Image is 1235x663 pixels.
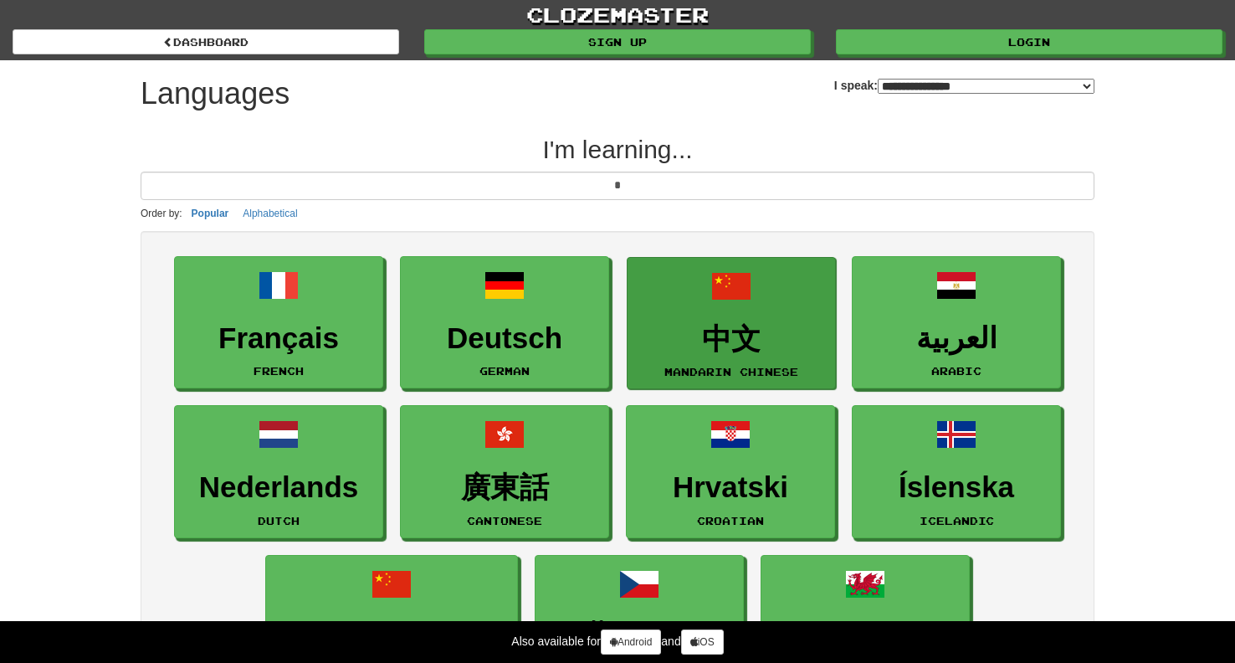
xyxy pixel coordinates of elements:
h3: العربية [861,322,1052,355]
h3: 中文 [636,323,827,356]
a: FrançaisFrench [174,256,383,389]
button: Alphabetical [238,204,302,223]
a: iOS [681,630,724,655]
small: Croatian [697,515,764,527]
a: ÍslenskaIcelandic [852,405,1061,538]
a: Sign up [424,29,811,54]
small: Dutch [258,515,300,527]
small: German [479,365,530,377]
small: French [254,365,304,377]
h3: Hrvatski [635,471,826,504]
a: Login [836,29,1222,54]
small: Cantonese [467,515,542,527]
small: Order by: [141,208,182,219]
a: NederlandsDutch [174,405,383,538]
h3: Íslenska [861,471,1052,504]
h3: 廣東話 [409,471,600,504]
a: HrvatskiCroatian [626,405,835,538]
small: Mandarin Chinese [664,366,798,378]
button: Popular [187,204,234,223]
small: Icelandic [920,515,994,527]
h3: Nederlands [183,471,374,504]
a: Android [601,630,661,655]
h3: Français [183,322,374,355]
small: Arabic [931,365,981,377]
a: DeutschGerman [400,256,609,389]
a: العربيةArabic [852,256,1061,389]
h2: I'm learning... [141,136,1094,163]
h1: Languages [141,77,290,110]
h3: Deutsch [409,322,600,355]
a: 中文Mandarin Chinese [627,257,836,390]
a: 廣東話Cantonese [400,405,609,538]
a: dashboard [13,29,399,54]
select: I speak: [878,79,1094,94]
label: I speak: [834,77,1094,94]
